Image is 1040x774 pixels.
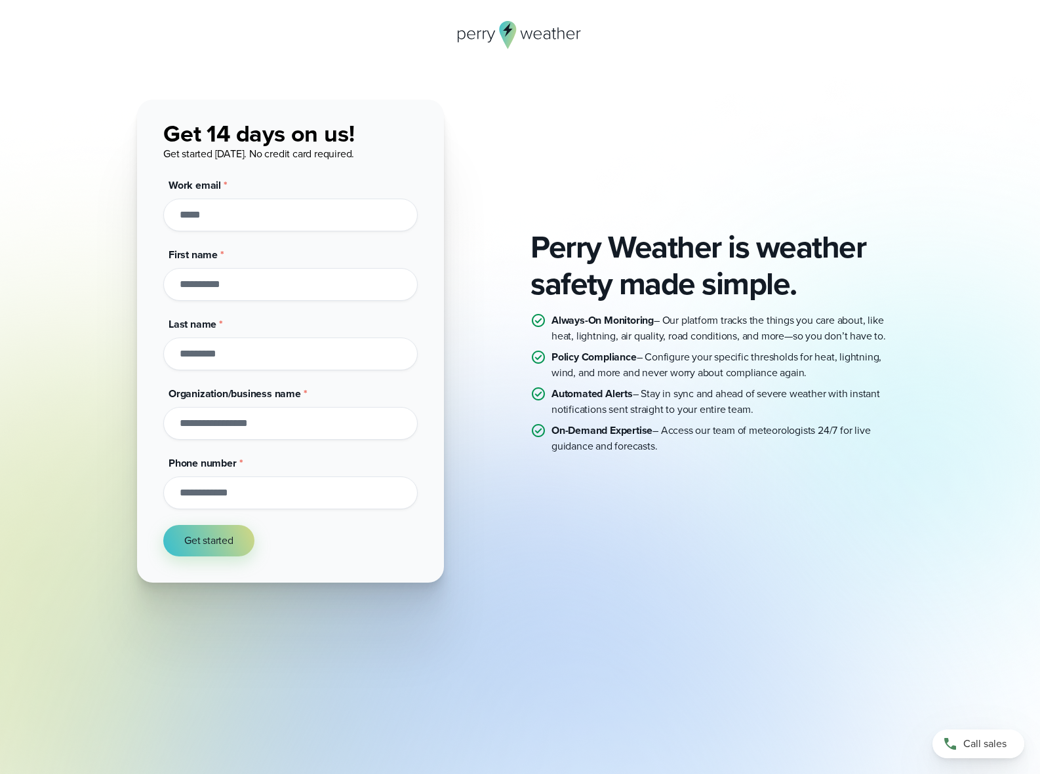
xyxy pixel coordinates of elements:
[163,116,354,151] span: Get 14 days on us!
[530,229,903,302] h2: Perry Weather is weather safety made simple.
[163,146,354,161] span: Get started [DATE]. No credit card required.
[551,313,903,344] p: – Our platform tracks the things you care about, like heat, lightning, air quality, road conditio...
[932,729,1024,758] a: Call sales
[169,317,216,332] span: Last name
[551,423,652,438] strong: On-Demand Expertise
[169,178,221,193] span: Work email
[551,386,633,401] strong: Automated Alerts
[551,313,654,328] strong: Always-On Monitoring
[184,533,233,549] span: Get started
[551,349,637,364] strong: Policy Compliance
[163,525,254,556] button: Get started
[963,736,1007,752] span: Call sales
[551,349,903,381] p: – Configure your specific thresholds for heat, lightning, wind, and more and never worry about co...
[551,386,903,417] p: – Stay in sync and ahead of severe weather with instant notifications sent straight to your entir...
[169,455,237,471] span: Phone number
[551,423,903,454] p: – Access our team of meteorologists 24/7 for live guidance and forecasts.
[169,386,301,401] span: Organization/business name
[169,247,218,262] span: First name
